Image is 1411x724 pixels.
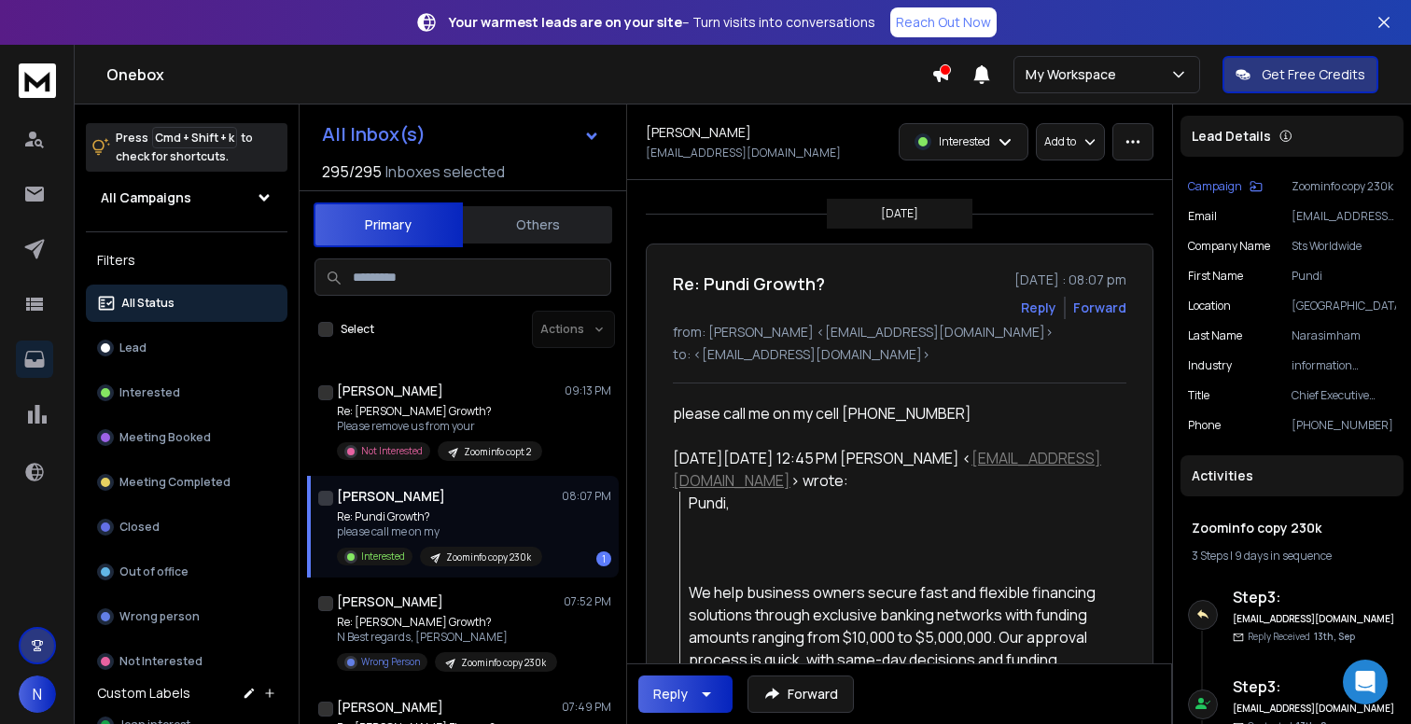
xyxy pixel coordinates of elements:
[119,385,180,400] p: Interested
[446,550,531,564] p: Zoominfo copy 230k
[361,444,423,458] p: Not Interested
[1233,612,1396,626] h6: [EMAIL_ADDRESS][DOMAIN_NAME]
[463,204,612,245] button: Others
[1188,269,1243,284] p: First Name
[1233,586,1396,608] h6: Step 3 :
[385,160,505,183] h3: Inboxes selected
[1292,328,1396,343] p: Narasimham
[673,402,1111,425] div: please call me on my cell [PHONE_NUMBER]
[337,382,443,400] h1: [PERSON_NAME]
[322,125,426,144] h1: All Inbox(s)
[673,323,1126,341] p: from: [PERSON_NAME] <[EMAIL_ADDRESS][DOMAIN_NAME]>
[1188,179,1242,194] p: Campaign
[1292,299,1396,313] p: [GEOGRAPHIC_DATA]
[1188,299,1231,313] p: location
[337,404,542,419] p: Re: [PERSON_NAME] Growth?
[638,675,733,713] button: Reply
[337,524,542,539] p: please call me on my
[461,656,546,670] p: Zoominfo copy 230k
[653,685,688,703] div: Reply
[1292,209,1396,224] p: [EMAIL_ADDRESS][DOMAIN_NAME]
[1021,299,1056,317] button: Reply
[119,654,203,669] p: Not Interested
[1292,179,1396,194] p: Zoominfo copy 230k
[337,592,443,611] h1: [PERSON_NAME]
[337,630,557,645] p: N Best regards, [PERSON_NAME]
[86,464,287,501] button: Meeting Completed
[1343,660,1388,704] div: Open Intercom Messenger
[1292,358,1396,373] p: information technology & services
[1192,127,1271,146] p: Lead Details
[449,13,682,31] strong: Your warmest leads are on your site
[646,146,841,160] p: [EMAIL_ADDRESS][DOMAIN_NAME]
[19,63,56,98] img: logo
[337,615,557,630] p: Re: [PERSON_NAME] Growth?
[86,285,287,322] button: All Status
[1292,239,1396,254] p: Sts Worldwide
[939,134,990,149] p: Interested
[119,341,147,355] p: Lead
[86,247,287,273] h3: Filters
[19,675,56,713] button: N
[1026,65,1124,84] p: My Workspace
[1292,269,1396,284] p: Pundi
[361,550,405,564] p: Interested
[101,188,191,207] h1: All Campaigns
[1044,134,1076,149] p: Add to
[1233,675,1396,698] h6: Step 3 :
[86,553,287,591] button: Out of office
[337,698,443,717] h1: [PERSON_NAME]
[86,179,287,216] button: All Campaigns
[1188,358,1232,373] p: industry
[119,564,189,579] p: Out of office
[1292,388,1396,403] p: Chief Executive Officer
[121,296,175,311] p: All Status
[337,419,542,434] p: Please remove us from your
[314,202,463,247] button: Primary
[1192,549,1392,564] div: |
[119,430,211,445] p: Meeting Booked
[341,322,374,337] label: Select
[881,206,918,221] p: [DATE]
[1222,56,1378,93] button: Get Free Credits
[86,419,287,456] button: Meeting Booked
[322,160,382,183] span: 295 / 295
[106,63,931,86] h1: Onebox
[896,13,991,32] p: Reach Out Now
[1292,418,1396,433] p: [PHONE_NUMBER]
[1188,418,1221,433] p: Phone
[449,13,875,32] p: – Turn visits into conversations
[119,475,231,490] p: Meeting Completed
[1188,209,1217,224] p: Email
[119,609,200,624] p: Wrong person
[564,594,611,609] p: 07:52 PM
[464,445,531,459] p: Zoominfo copt 2
[673,271,825,297] h1: Re: Pundi Growth?
[1073,299,1126,317] div: Forward
[116,129,253,166] p: Press to check for shortcuts.
[673,345,1126,364] p: to: <[EMAIL_ADDRESS][DOMAIN_NAME]>
[119,520,160,535] p: Closed
[1248,630,1355,644] p: Reply Received
[1314,630,1355,643] span: 13th, Sep
[562,489,611,504] p: 08:07 PM
[1192,519,1392,537] h1: Zoominfo copy 230k
[1188,179,1263,194] button: Campaign
[1014,271,1126,289] p: [DATE] : 08:07 pm
[337,487,445,506] h1: [PERSON_NAME]
[1262,65,1365,84] p: Get Free Credits
[673,447,1111,492] div: [DATE][DATE] 12:45 PM [PERSON_NAME] < > wrote:
[890,7,997,37] a: Reach Out Now
[86,598,287,635] button: Wrong person
[1235,548,1332,564] span: 9 days in sequence
[86,508,287,546] button: Closed
[1192,548,1228,564] span: 3 Steps
[86,329,287,367] button: Lead
[562,700,611,715] p: 07:49 PM
[1233,702,1396,716] h6: [EMAIL_ADDRESS][DOMAIN_NAME]
[86,643,287,680] button: Not Interested
[307,116,615,153] button: All Inbox(s)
